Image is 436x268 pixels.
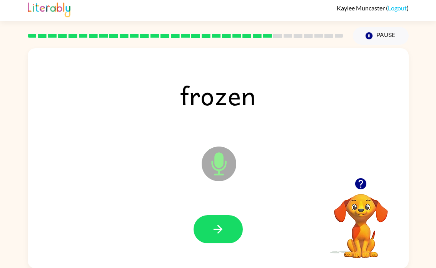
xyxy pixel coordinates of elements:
[337,4,409,12] div: ( )
[28,0,70,17] img: Literably
[322,182,399,259] video: Your browser must support playing .mp4 files to use Literably. Please try using another browser.
[337,4,386,12] span: Kaylee Muncaster
[353,27,409,45] button: Pause
[169,75,267,115] span: frozen
[388,4,407,12] a: Logout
